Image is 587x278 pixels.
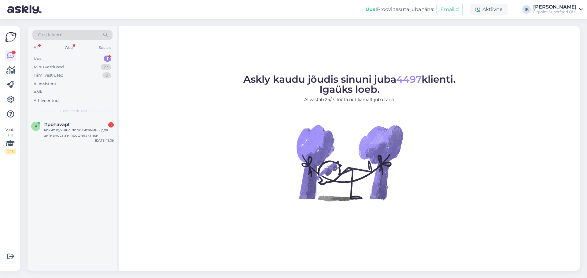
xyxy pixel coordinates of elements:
[533,5,583,14] a: [PERSON_NAME]Fitpoint Superfood OÜ
[63,44,74,52] div: Web
[102,72,111,78] div: 0
[294,108,404,218] img: No Chat active
[34,98,59,104] div: Arhiveeritud
[32,44,39,52] div: All
[522,5,531,14] div: IK
[365,6,377,12] b: Uus!
[104,56,111,62] div: 1
[34,56,42,62] div: Uus
[396,73,422,85] span: 4497
[437,4,463,15] button: Emailid
[243,96,456,103] p: AI vastab 24/7. Tööta nutikamalt juba täna.
[243,73,456,95] span: Askly kaudu jõudis sinuni juba klienti. Igaüks loeb.
[34,72,64,78] div: Tiimi vestlused
[35,124,37,128] span: p
[365,6,434,13] div: Proovi tasuta juba täna:
[58,108,87,114] span: Uued vestlused
[95,138,114,143] div: [DATE] 13:39
[44,127,114,138] div: какие лучшие поливитамины для активности и профилактики
[34,81,56,87] div: AI Assistent
[44,122,70,127] span: #pbhavapf
[5,127,16,154] div: Vaata siia
[34,89,42,95] div: Kõik
[5,31,17,43] img: Askly Logo
[533,5,577,9] div: [PERSON_NAME]
[470,4,508,15] div: Aktiivne
[34,64,64,70] div: Minu vestlused
[98,44,113,52] div: Socials
[533,9,577,14] div: Fitpoint Superfood OÜ
[38,32,62,38] span: Otsi kliente
[5,149,16,154] div: 2 / 3
[101,64,111,70] div: 27
[108,122,114,128] div: 1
